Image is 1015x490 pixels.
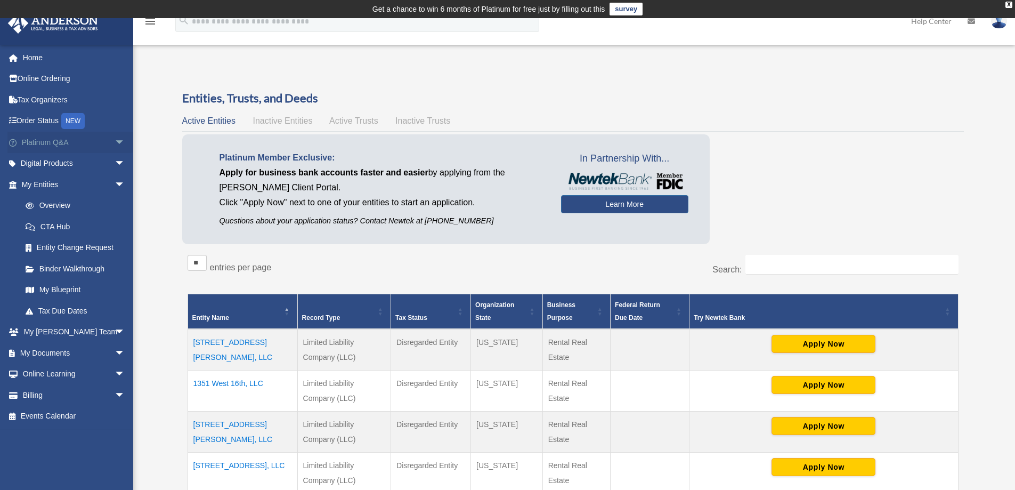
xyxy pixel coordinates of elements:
a: My Blueprint [15,279,136,301]
span: Organization State [475,301,514,322]
td: Limited Liability Company (LLC) [297,412,391,453]
div: close [1005,2,1012,8]
a: Online Ordering [7,68,141,90]
a: Events Calendar [7,406,141,427]
td: [STREET_ADDRESS][PERSON_NAME], LLC [188,412,297,453]
td: Limited Liability Company (LLC) [297,329,391,371]
td: Disregarded Entity [391,412,471,453]
span: arrow_drop_down [115,132,136,154]
a: Binder Walkthrough [15,258,136,279]
span: Tax Status [395,314,427,322]
a: Overview [15,195,131,216]
span: Active Entities [182,116,236,125]
p: Platinum Member Exclusive: [220,150,545,165]
th: Tax Status: Activate to sort [391,294,471,330]
div: Try Newtek Bank [694,311,941,324]
img: User Pic [991,13,1007,29]
a: Digital Productsarrow_drop_down [7,153,141,174]
span: Active Trusts [329,116,378,125]
a: survey [610,3,643,15]
th: Federal Return Due Date: Activate to sort [611,294,689,330]
label: entries per page [210,263,272,272]
a: Tax Due Dates [15,300,136,322]
td: [STREET_ADDRESS][PERSON_NAME], LLC [188,329,297,371]
a: Online Learningarrow_drop_down [7,364,141,385]
label: Search: [712,265,742,274]
p: Questions about your application status? Contact Newtek at [PHONE_NUMBER] [220,214,545,228]
span: arrow_drop_down [115,342,136,364]
td: Disregarded Entity [391,371,471,412]
div: NEW [61,113,85,129]
td: Rental Real Estate [542,412,610,453]
th: Record Type: Activate to sort [297,294,391,330]
p: by applying from the [PERSON_NAME] Client Portal. [220,165,545,195]
span: Federal Return Due Date [615,301,660,322]
a: My [PERSON_NAME] Teamarrow_drop_down [7,322,141,343]
img: NewtekBankLogoSM.png [566,173,683,190]
a: Platinum Q&Aarrow_drop_down [7,132,141,153]
a: menu [144,19,157,28]
span: Inactive Entities [253,116,312,125]
a: Home [7,47,141,68]
span: In Partnership With... [561,150,688,167]
span: arrow_drop_down [115,322,136,343]
th: Try Newtek Bank : Activate to sort [689,294,958,330]
td: [US_STATE] [471,329,543,371]
h3: Entities, Trusts, and Deeds [182,90,964,107]
a: CTA Hub [15,216,136,237]
a: My Entitiesarrow_drop_down [7,174,136,195]
button: Apply Now [772,458,875,476]
i: menu [144,15,157,28]
button: Apply Now [772,417,875,435]
th: Entity Name: Activate to invert sorting [188,294,297,330]
td: Disregarded Entity [391,329,471,371]
td: [US_STATE] [471,371,543,412]
span: Business Purpose [547,301,575,322]
span: arrow_drop_down [115,174,136,196]
span: Apply for business bank accounts faster and easier [220,168,428,177]
span: arrow_drop_down [115,384,136,406]
a: Tax Organizers [7,89,141,110]
a: Entity Change Request [15,237,136,259]
span: arrow_drop_down [115,364,136,385]
td: 1351 West 16th, LLC [188,371,297,412]
p: Click "Apply Now" next to one of your entities to start an application. [220,195,545,210]
span: Inactive Trusts [395,116,450,125]
td: Rental Real Estate [542,371,610,412]
span: Entity Name [192,314,229,322]
div: Get a chance to win 6 months of Platinum for free just by filling out this [372,3,605,15]
a: Order StatusNEW [7,110,141,132]
a: Learn More [561,195,688,213]
i: search [178,14,190,26]
a: Billingarrow_drop_down [7,384,141,406]
button: Apply Now [772,376,875,394]
td: Rental Real Estate [542,329,610,371]
th: Organization State: Activate to sort [471,294,543,330]
a: My Documentsarrow_drop_down [7,342,141,364]
span: Record Type [302,314,340,322]
th: Business Purpose: Activate to sort [542,294,610,330]
button: Apply Now [772,335,875,353]
img: Anderson Advisors Platinum Portal [5,13,101,34]
td: Limited Liability Company (LLC) [297,371,391,412]
td: [US_STATE] [471,412,543,453]
span: arrow_drop_down [115,153,136,175]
